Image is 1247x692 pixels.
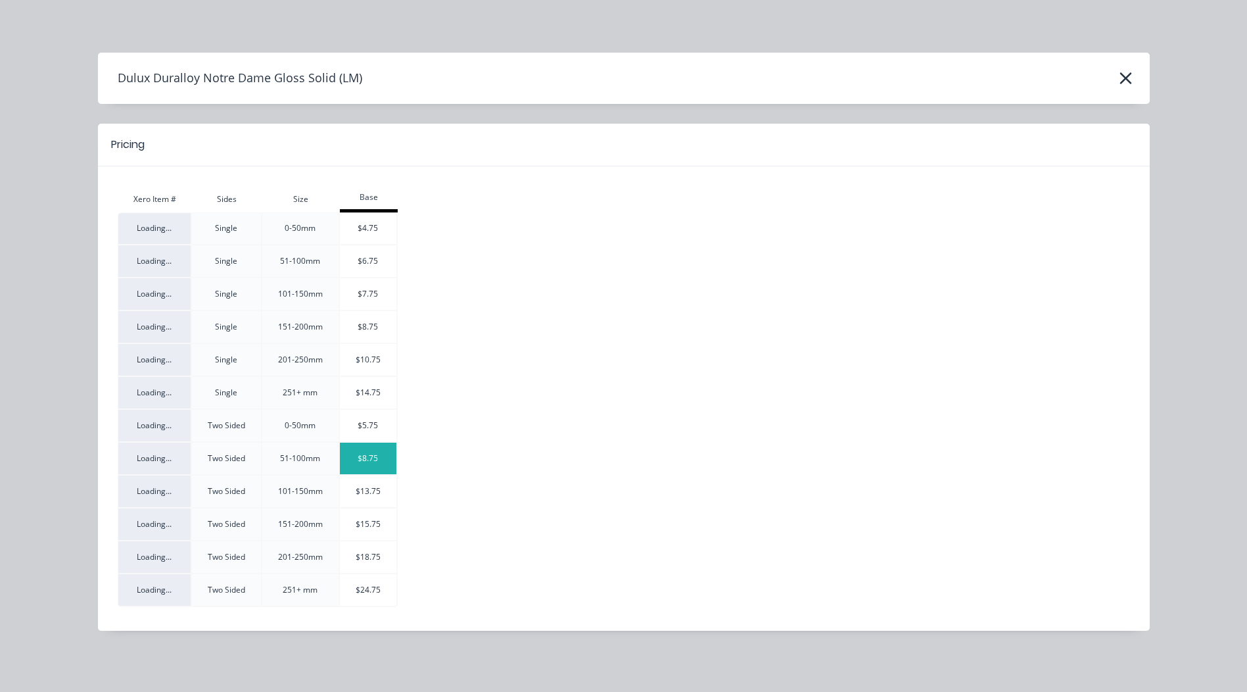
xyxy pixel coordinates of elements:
div: $18.75 [340,551,396,563]
div: Sides [192,193,262,205]
span: Loading... [137,354,172,365]
span: Loading... [137,222,172,234]
div: Size [262,193,340,205]
div: 201-250mm [262,551,339,563]
div: $4.75 [340,222,396,234]
div: $24.75 [340,584,396,596]
div: 101-150mm [262,485,339,497]
div: 51-100mm [262,255,339,267]
div: Single [192,387,261,399]
div: Two Sided [192,551,261,563]
div: 0-50mm [262,222,339,234]
span: Loading... [137,255,172,266]
h4: Dulux Duralloy Notre Dame Gloss Solid (LM) [98,66,362,91]
div: Xero Item # [118,193,192,205]
div: $8.75 [340,321,396,333]
span: Loading... [137,518,172,530]
div: $13.75 [340,485,396,497]
div: Two Sided [192,485,261,497]
div: $7.75 [340,288,396,300]
div: 0-50mm [262,420,339,432]
span: Loading... [137,453,172,464]
div: Two Sided [192,518,261,530]
div: 251+ mm [262,584,339,596]
span: Loading... [137,288,172,299]
div: 151-200mm [262,321,339,333]
span: Loading... [137,321,172,332]
div: 251+ mm [262,387,339,399]
div: 51-100mm [262,453,339,464]
div: $14.75 [340,387,396,399]
div: 151-200mm [262,518,339,530]
div: $6.75 [340,255,396,267]
div: Two Sided [192,584,261,596]
div: Single [192,321,261,333]
div: Two Sided [192,453,261,464]
div: Pricing [111,137,145,153]
div: 101-150mm [262,288,339,300]
div: $5.75 [340,420,396,432]
div: Single [192,255,261,267]
div: Single [192,288,261,300]
span: Loading... [137,584,172,595]
div: $10.75 [340,354,396,366]
div: Single [192,222,261,234]
span: Loading... [137,387,172,398]
div: $8.75 [340,453,396,464]
div: Two Sided [192,420,261,432]
div: 201-250mm [262,354,339,366]
span: Loading... [137,485,172,497]
span: Loading... [137,420,172,431]
div: Single [192,354,261,366]
div: Base [340,191,398,203]
div: $15.75 [340,518,396,530]
span: Loading... [137,551,172,562]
